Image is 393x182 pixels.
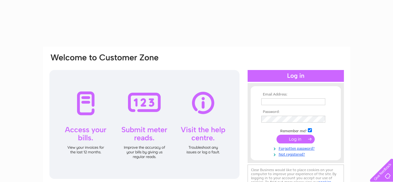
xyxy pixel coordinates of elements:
td: Remember me? [260,127,332,133]
a: Forgotten password? [261,145,332,151]
th: Email Address: [260,92,332,97]
input: Submit [276,135,315,143]
th: Password: [260,110,332,114]
a: Not registered? [261,151,332,157]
